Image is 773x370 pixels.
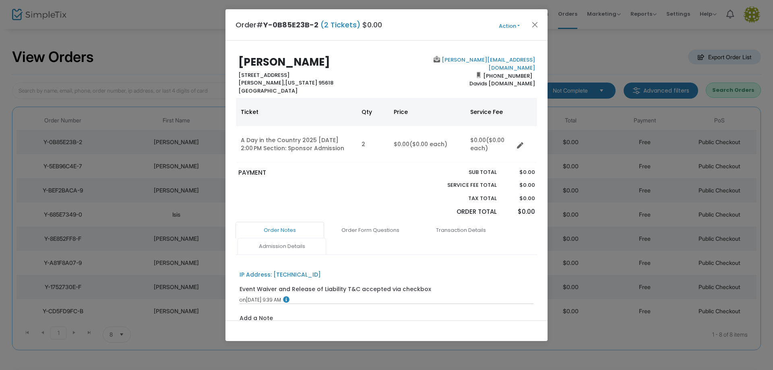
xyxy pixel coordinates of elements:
div: Event Waiver and Release of Liability T&C accepted via checkbox [240,285,431,294]
div: IP Address: [TECHNICAL_ID] [240,271,321,279]
h4: Order# $0.00 [236,19,382,30]
span: [PERSON_NAME], [238,79,285,87]
a: Order Form Questions [326,222,415,239]
button: Action [485,22,533,31]
button: Close [530,19,540,30]
th: Price [389,98,465,126]
p: $0.00 [504,207,535,217]
a: Admission Details [238,238,326,255]
a: Transaction Details [417,222,505,239]
th: Ticket [236,98,357,126]
p: Tax Total [428,194,497,203]
p: Service Fee Total [428,181,497,189]
p: $0.00 [504,168,535,176]
td: $0.00 [465,126,514,163]
span: ($0.00 each) [470,136,504,152]
b: [PERSON_NAME] [238,55,330,69]
td: 2 [357,126,389,163]
span: on [240,296,246,303]
b: [STREET_ADDRESS] [US_STATE] 95618 [GEOGRAPHIC_DATA] [238,71,333,95]
div: Data table [236,98,537,163]
span: [PHONE_NUMBER] [481,69,535,82]
td: $0.00 [389,126,465,163]
th: Qty [357,98,389,126]
span: ($0.00 each) [409,140,447,148]
td: A Day in the Country 2025 [DATE] 2:00 PM Section: Sponsor Admission [236,126,357,163]
div: [DATE] 9:39 AM [240,296,534,304]
p: Sub total [428,168,497,176]
span: Davids [DOMAIN_NAME] [469,80,535,87]
th: Service Fee [465,98,514,126]
a: [PERSON_NAME][EMAIL_ADDRESS][DOMAIN_NAME] [440,56,535,72]
p: PAYMENT [238,168,383,178]
label: Add a Note [240,314,273,325]
a: Order Notes [236,222,324,239]
span: Y-0B85E23B-2 [263,20,318,30]
span: (2 Tickets) [318,20,362,30]
p: $0.00 [504,181,535,189]
p: Order Total [428,207,497,217]
p: $0.00 [504,194,535,203]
